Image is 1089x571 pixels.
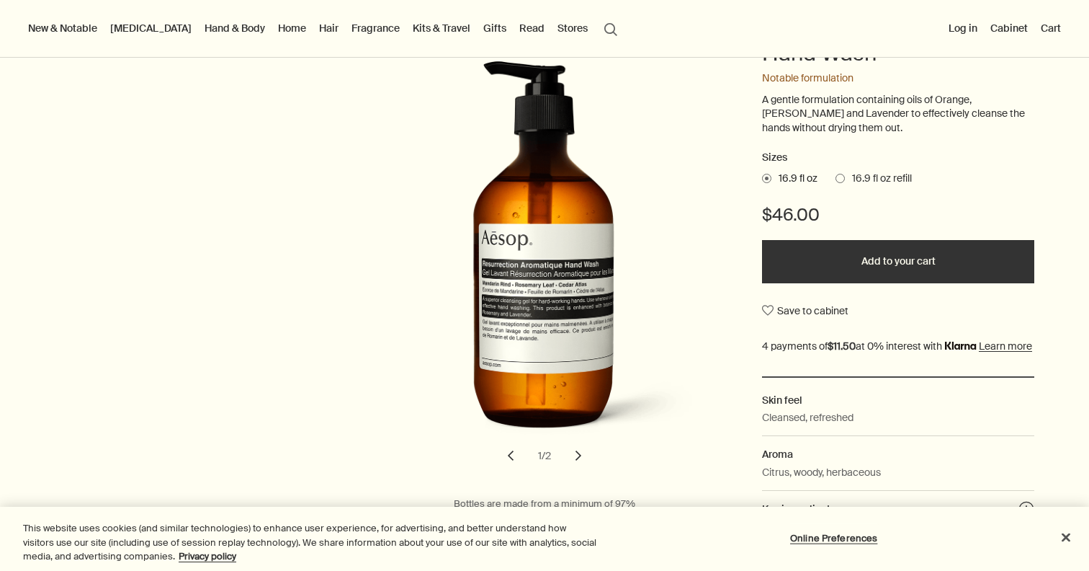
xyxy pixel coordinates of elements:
[762,203,820,226] span: $46.00
[390,61,707,453] img: Back of Resurrection Aromatique Hand Wash with pump
[516,19,547,37] a: Read
[555,19,591,37] button: Stores
[762,149,1034,167] h2: Sizes
[789,523,879,552] button: Online Preferences, Opens the preference center dialog
[771,172,817,186] span: 16.9 fl oz
[762,446,1034,462] h2: Aroma
[845,172,912,186] span: 16.9 fl oz refill
[23,521,599,564] div: This website uses cookies (and similar technologies) to enhance user experience, for advertising,...
[107,19,194,37] a: [MEDICAL_DATA]
[1038,19,1064,37] button: Cart
[598,14,624,42] button: Open search
[363,61,726,472] div: Resurrection Aromatique Hand Wash
[410,19,473,37] a: Kits & Travel
[987,19,1031,37] a: Cabinet
[275,19,309,37] a: Home
[762,240,1034,283] button: Add to your cart - $46.00
[762,93,1034,136] p: A gentle formulation containing oils of Orange, [PERSON_NAME] and Lavender to effectively cleanse...
[762,410,853,425] p: Cleansed, refreshed
[202,19,268,37] a: Hand & Body
[762,503,835,515] span: Key ingredients
[946,19,980,37] button: Log in
[563,440,594,472] button: next slide
[1018,501,1034,521] button: Key ingredients
[762,298,848,324] button: Save to cabinet
[454,497,635,525] span: Bottles are made from a minimum of 97% recycled plastics.
[1050,521,1082,553] button: Close
[762,464,881,480] p: Citrus, woody, herbaceous
[316,19,341,37] a: Hair
[762,392,1034,408] h2: Skin feel
[349,19,403,37] a: Fragrance
[25,19,100,37] button: New & Notable
[495,440,526,472] button: previous slide
[480,19,509,37] a: Gifts
[179,550,236,562] a: More information about your privacy, opens in a new tab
